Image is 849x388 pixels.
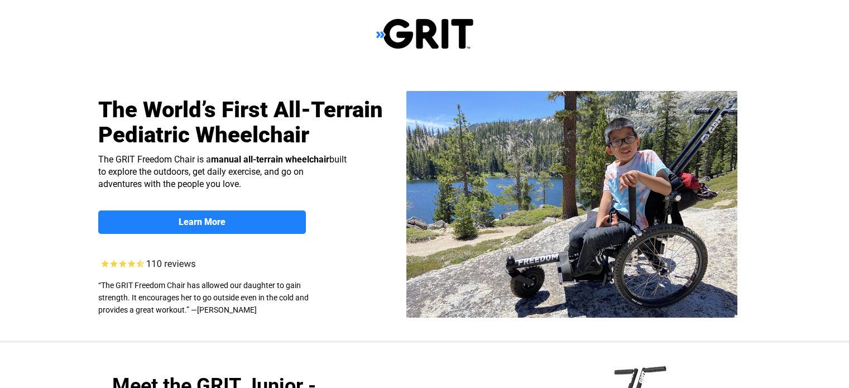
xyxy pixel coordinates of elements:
[179,217,226,227] strong: Learn More
[98,154,347,189] span: The GRIT Freedom Chair is a built to explore the outdoors, get daily exercise, and go on adventur...
[98,281,309,314] span: “The GRIT Freedom Chair has allowed our daughter to gain strength. It encourages her to go outsid...
[98,97,383,148] span: The World’s First All-Terrain Pediatric Wheelchair
[406,91,737,318] img: Kid in pediatric wheelchair enjoys beautiful park
[98,210,306,234] a: Learn More
[211,154,329,165] strong: manual all-terrain wheelchair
